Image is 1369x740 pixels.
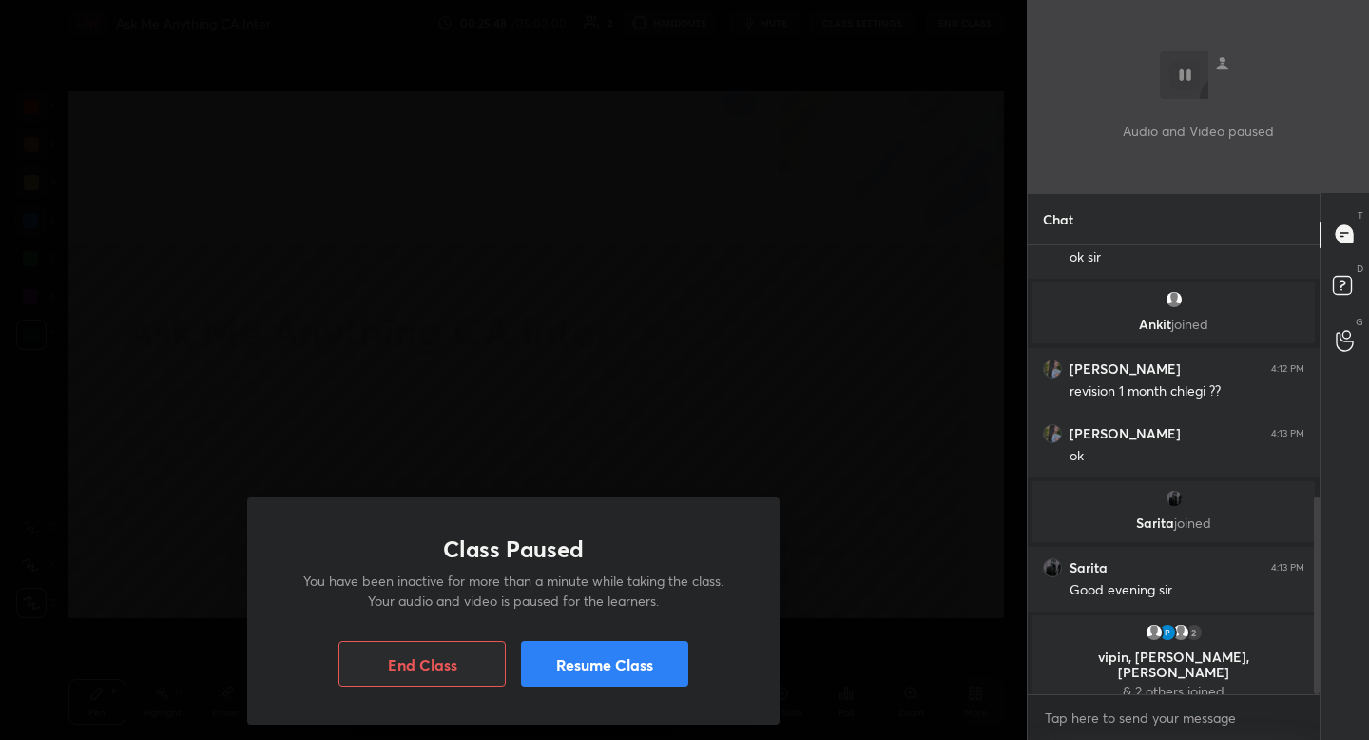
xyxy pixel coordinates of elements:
img: default.png [1165,290,1184,309]
div: ok [1070,447,1304,466]
button: Resume Class [521,641,688,687]
div: grid [1028,245,1320,695]
div: 4:13 PM [1271,428,1304,439]
img: 0d20ffda2c994f76bf35383d6b439962.jpg [1165,489,1184,508]
h6: Sarita [1070,559,1108,576]
img: baff8b443f4f42ad9db40a2784d188a5.65464754_3 [1158,623,1177,642]
p: Ankit [1044,317,1303,332]
div: 4:12 PM [1271,363,1304,375]
div: ok sir [1070,248,1304,267]
div: revision 1 month chlegi ?? [1070,382,1304,401]
p: You have been inactive for more than a minute while taking the class. Your audio and video is pau... [293,571,734,611]
div: Good evening sir [1070,581,1304,600]
img: e78896c067c14b5b94055776da016600.jpg [1043,360,1062,379]
button: End Class [338,641,506,687]
p: D [1357,262,1363,276]
h6: [PERSON_NAME] [1070,360,1181,378]
h6: [PERSON_NAME] [1070,425,1181,442]
p: T [1358,208,1363,223]
span: joined [1174,514,1211,532]
p: Audio and Video paused [1123,121,1274,141]
img: 0d20ffda2c994f76bf35383d6b439962.jpg [1043,558,1062,577]
img: default.png [1171,623,1190,642]
div: 2 [1185,623,1204,642]
img: default.png [1145,623,1164,642]
p: G [1356,315,1363,329]
span: joined [1171,315,1208,333]
p: Sarita [1044,516,1303,531]
p: & 2 others joined [1044,684,1303,699]
div: 4:13 PM [1271,562,1304,574]
img: e78896c067c14b5b94055776da016600.jpg [1043,424,1062,443]
p: vipin, [PERSON_NAME], [PERSON_NAME] [1044,650,1303,680]
p: Chat [1028,194,1089,244]
h1: Class Paused [443,536,584,563]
